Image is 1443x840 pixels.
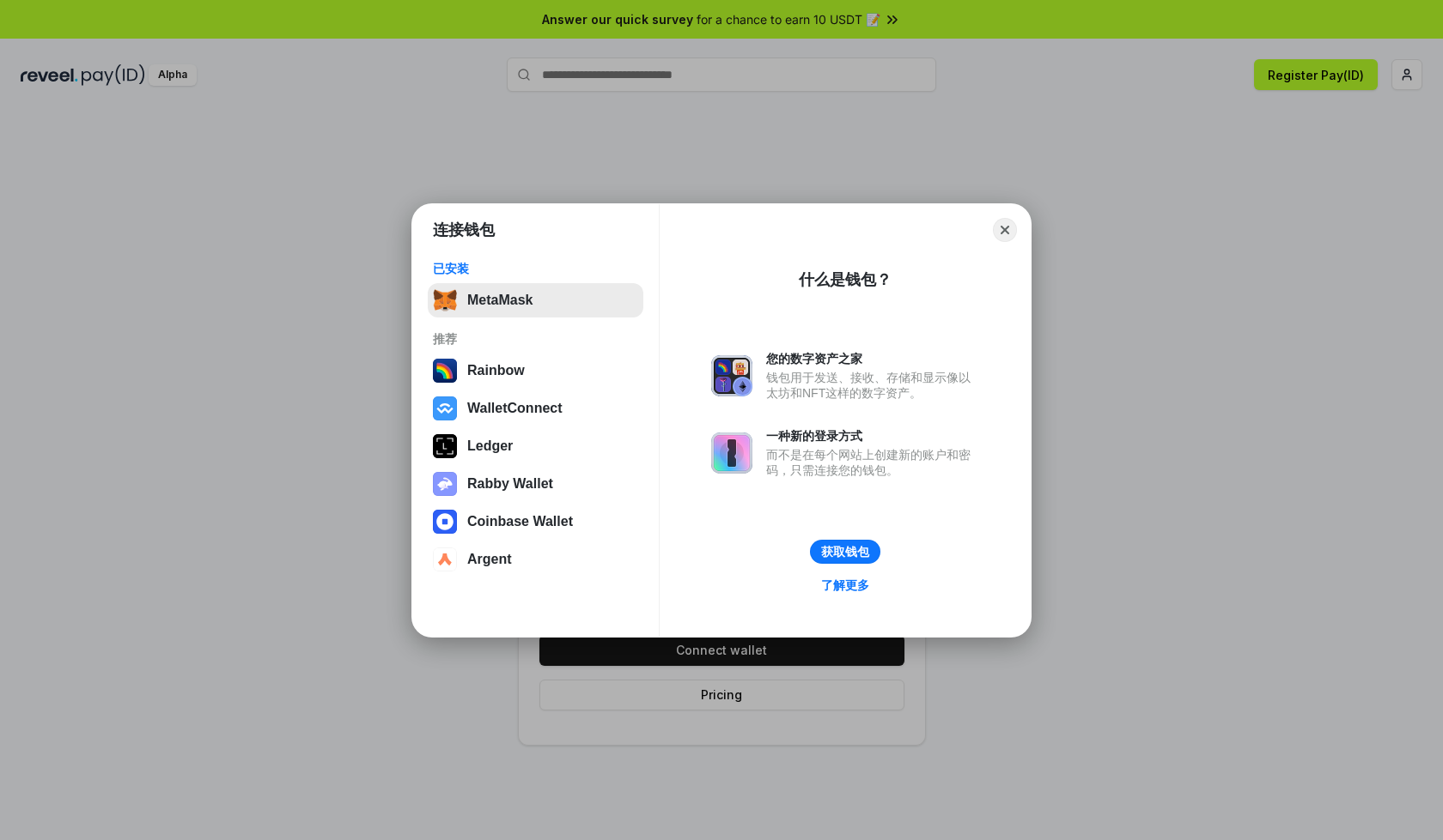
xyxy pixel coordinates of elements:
[428,354,643,388] button: Rainbow
[821,577,869,593] div: 了解更多
[467,363,525,378] div: Rainbow
[433,331,638,347] div: 推荐
[711,432,752,474] img: svg+xml,%3Csvg%20xmlns%3D%22http%3A%2F%2Fwww.w3.org%2F2000%2Fsvg%22%20fill%3D%22none%22%20viewBox...
[467,438,513,454] div: Ledger
[766,428,979,444] div: 一种新的登录方式
[799,269,892,290] div: 什么是钱包？
[467,514,573,529] div: Coinbase Wallet
[433,288,457,312] img: svg+xml,%3Csvg%20fill%3D%22none%22%20height%3D%2233%22%20viewBox%3D%220%200%2035%2033%22%20width%...
[433,220,495,240] h1: 连接钱包
[766,370,979,401] div: 钱包用于发送、接收、存储和显示像以太坊和NFT这样的数字资产。
[810,540,880,564] button: 获取钱包
[821,544,869,559] div: 获取钱包
[993,218,1017,242] button: Close
[428,467,643,501] button: Rabby Wallet
[428,429,643,463] button: Ledger
[467,476,553,492] div: Rabby Wallet
[428,283,643,317] button: MetaMask
[428,505,643,539] button: Coinbase Wallet
[428,391,643,426] button: WalletConnect
[433,261,638,276] div: 已安装
[433,359,457,383] img: svg+xml,%3Csvg%20width%3D%22120%22%20height%3D%22120%22%20viewBox%3D%220%200%20120%20120%22%20fil...
[766,351,979,366] div: 您的数字资产之家
[467,401,563,416] div: WalletConnect
[433,547,457,571] img: svg+xml,%3Csvg%20width%3D%2228%22%20height%3D%2228%22%20viewBox%3D%220%200%2028%2028%22%20fill%3D...
[467,293,533,308] div: MetaMask
[433,510,457,534] img: svg+xml,%3Csvg%20width%3D%2228%22%20height%3D%2228%22%20viewBox%3D%220%200%2028%2028%22%20fill%3D...
[433,434,457,458] img: svg+xml,%3Csvg%20xmlns%3D%22http%3A%2F%2Fwww.w3.org%2F2000%2Fsvg%22%20width%3D%2228%22%20height%3...
[811,574,880,596] a: 了解更多
[711,355,752,396] img: svg+xml,%3Csvg%20xmlns%3D%22http%3A%2F%2Fwww.w3.org%2F2000%2Fsvg%22%20fill%3D%22none%22%20viewBox...
[766,447,979,478] div: 而不是在每个网站上创建新的账户和密码，只需连接您的钱包。
[433,472,457,496] img: svg+xml,%3Csvg%20xmlns%3D%22http%3A%2F%2Fwww.w3.org%2F2000%2Fsvg%22%20fill%3D%22none%22%20viewBox...
[433,396,457,420] img: svg+xml,%3Csvg%20width%3D%2228%22%20height%3D%2228%22%20viewBox%3D%220%200%2028%2028%22%20fill%3D...
[467,552,512,567] div: Argent
[428,542,643,577] button: Argent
